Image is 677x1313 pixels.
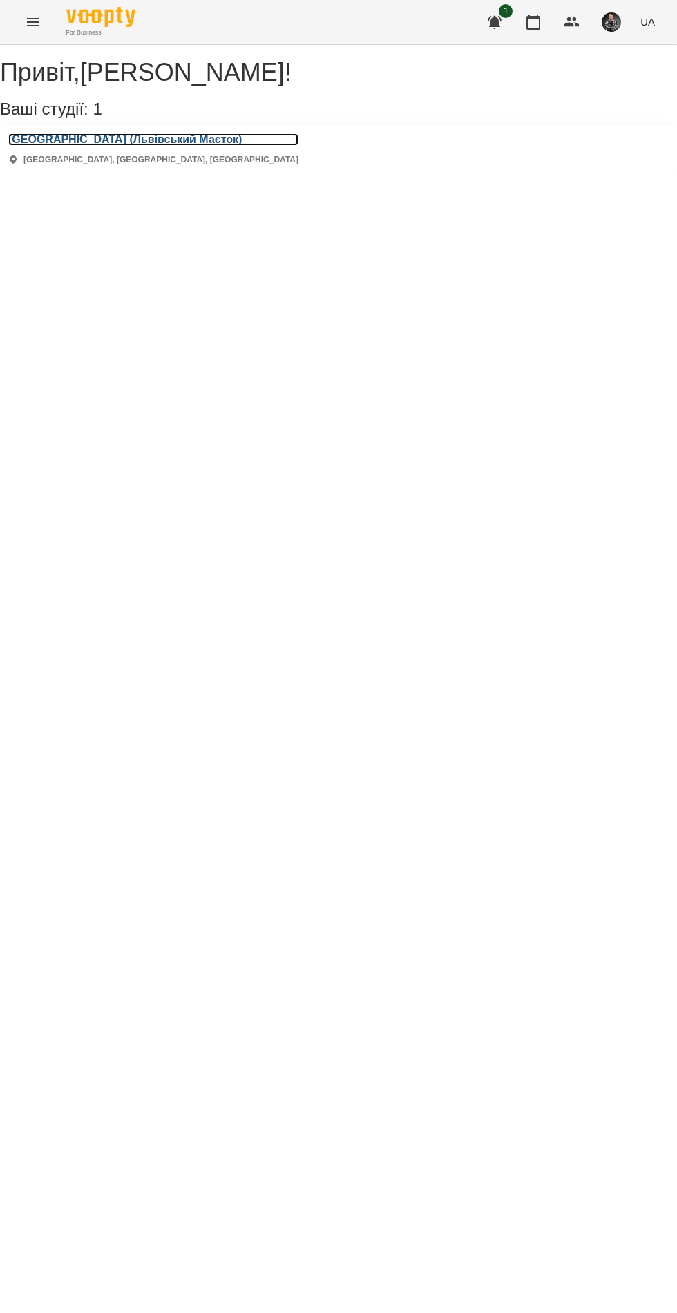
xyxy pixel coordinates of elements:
span: For Business [66,28,135,37]
img: 9774cdb94cd07e2c046c34ee188bda8a.png [602,12,621,32]
span: UA [640,15,655,29]
button: Menu [17,6,50,39]
span: 1 [499,4,513,18]
p: [GEOGRAPHIC_DATA], [GEOGRAPHIC_DATA], [GEOGRAPHIC_DATA] [23,154,298,166]
a: [GEOGRAPHIC_DATA] (Львівський Маєток) [8,133,298,146]
span: 1 [93,100,102,118]
img: Voopty Logo [66,7,135,27]
button: UA [635,9,660,35]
